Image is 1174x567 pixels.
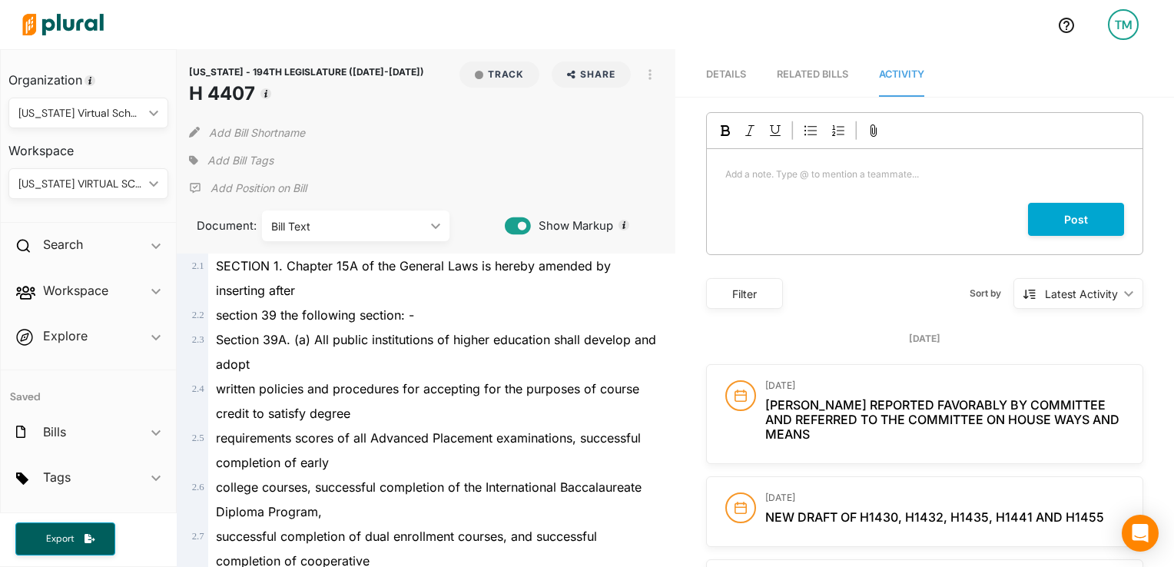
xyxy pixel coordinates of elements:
[531,217,613,234] span: Show Markup
[189,177,307,200] div: Add Position Statement
[192,260,204,271] span: 2 . 1
[216,307,414,323] span: section 39 the following section: -
[8,58,168,91] h3: Organization
[209,120,305,144] button: Add Bill Shortname
[216,479,642,519] span: college courses, successful completion of the International Baccalaureate Diploma Program,
[706,332,1143,346] div: [DATE]
[879,68,924,80] span: Activity
[1,370,176,408] h4: Saved
[216,258,611,298] span: SECTION 1. Chapter 15A of the General Laws is hereby amended by inserting after
[189,80,424,108] h1: H 4407
[1096,3,1151,46] a: TM
[216,430,641,470] span: requirements scores of all Advanced Placement examinations, successful completion of early
[216,381,639,421] span: written policies and procedures for accepting for the purposes of course credit to satisfy degree
[617,218,631,232] div: Tooltip anchor
[8,128,168,162] h3: Workspace
[192,531,204,542] span: 2 . 7
[216,332,656,372] span: Section 39A. (a) All public institutions of higher education shall develop and adopt
[43,469,71,486] h2: Tags
[43,327,88,344] h2: Explore
[706,68,746,80] span: Details
[189,149,274,172] div: Add tags
[83,74,97,88] div: Tooltip anchor
[35,532,85,545] span: Export
[765,380,1124,391] h3: [DATE]
[192,334,204,345] span: 2 . 3
[716,286,773,302] div: Filter
[189,66,424,78] span: [US_STATE] - 194TH LEGISLATURE ([DATE]-[DATE])
[765,492,1124,503] h3: [DATE]
[189,217,243,234] span: Document:
[43,236,83,253] h2: Search
[192,383,204,394] span: 2 . 4
[43,423,66,440] h2: Bills
[43,282,108,299] h2: Workspace
[207,153,274,168] span: Add Bill Tags
[192,433,204,443] span: 2 . 5
[552,61,631,88] button: Share
[765,397,1119,442] span: [PERSON_NAME] reported favorably by committee and referred to the committee on House Ways and Means
[459,61,539,88] button: Track
[18,176,143,192] div: [US_STATE] VIRTUAL SCHOOL
[211,181,307,196] p: Add Position on Bill
[1028,203,1124,236] button: Post
[259,87,273,101] div: Tooltip anchor
[777,67,848,81] div: RELATED BILLS
[1045,286,1118,302] div: Latest Activity
[18,105,143,121] div: [US_STATE] Virtual School (FLVS)
[15,522,115,555] button: Export
[1122,515,1159,552] div: Open Intercom Messenger
[970,287,1013,300] span: Sort by
[271,218,425,234] div: Bill Text
[706,53,746,97] a: Details
[765,509,1104,525] span: New draft of H1430, H1432, H1435, H1441 and H1455
[192,310,204,320] span: 2 . 2
[1108,9,1139,40] div: TM
[192,482,204,492] span: 2 . 6
[777,53,848,97] a: RELATED BILLS
[546,61,637,88] button: Share
[879,53,924,97] a: Activity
